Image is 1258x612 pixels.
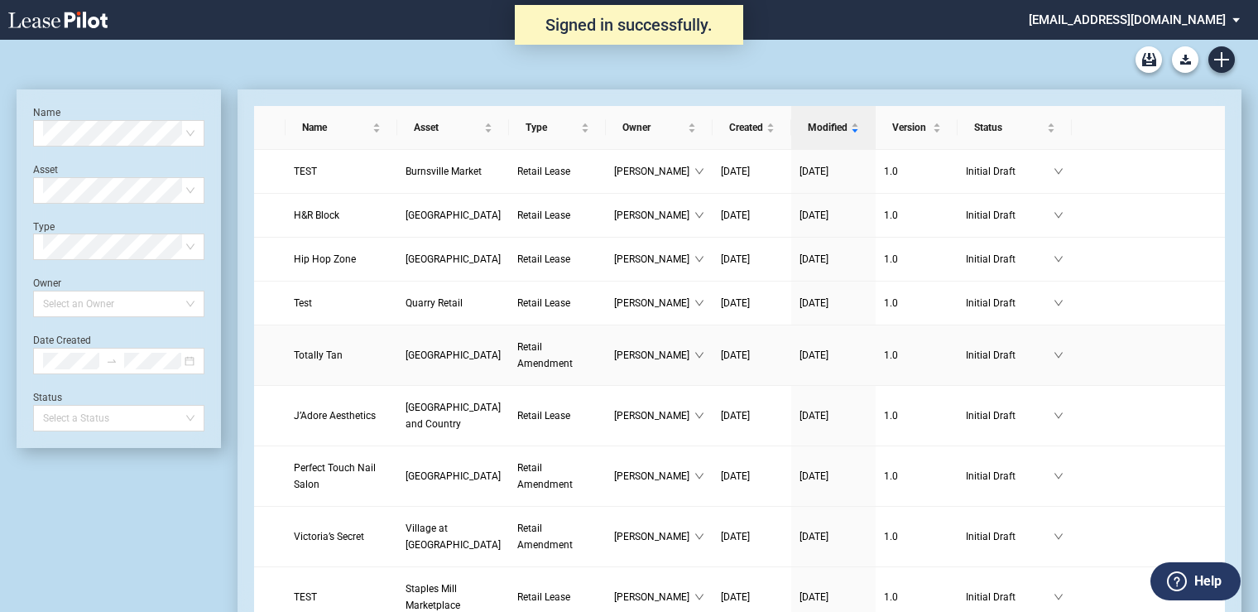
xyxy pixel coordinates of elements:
[884,297,898,309] span: 1 . 0
[517,520,598,553] a: Retail Amendment
[406,468,501,484] a: [GEOGRAPHIC_DATA]
[622,119,684,136] span: Owner
[884,166,898,177] span: 1 . 0
[33,277,61,289] label: Owner
[294,462,376,490] span: Perfect Touch Nail Salon
[397,106,509,150] th: Asset
[517,253,570,265] span: Retail Lease
[1054,210,1064,220] span: down
[799,163,867,180] a: [DATE]
[799,528,867,545] a: [DATE]
[966,407,1054,424] span: Initial Draft
[721,251,783,267] a: [DATE]
[966,468,1054,484] span: Initial Draft
[294,410,376,422] span: J’Adore Aesthetics
[294,591,317,603] span: TEST
[799,207,867,224] a: [DATE]
[694,350,704,360] span: down
[614,347,694,364] span: [PERSON_NAME]
[721,349,750,361] span: [DATE]
[799,407,867,424] a: [DATE]
[721,470,750,482] span: [DATE]
[1054,254,1064,264] span: down
[294,589,389,605] a: TEST
[966,528,1054,545] span: Initial Draft
[958,106,1072,150] th: Status
[884,589,949,605] a: 1.0
[1054,298,1064,308] span: down
[799,589,867,605] a: [DATE]
[694,254,704,264] span: down
[721,528,783,545] a: [DATE]
[1172,46,1198,73] button: Download Blank Form
[799,253,828,265] span: [DATE]
[966,295,1054,311] span: Initial Draft
[517,591,570,603] span: Retail Lease
[33,335,91,346] label: Date Created
[974,119,1044,136] span: Status
[614,163,694,180] span: [PERSON_NAME]
[406,470,501,482] span: Paradise Valley Plaza
[1054,532,1064,542] span: down
[414,119,481,136] span: Asset
[694,166,704,176] span: down
[721,295,783,311] a: [DATE]
[721,253,750,265] span: [DATE]
[406,583,460,611] span: Staples Mill Marketplace
[294,207,389,224] a: H&R Block
[721,589,783,605] a: [DATE]
[406,253,501,265] span: Plaza Mexico
[694,411,704,421] span: down
[721,591,750,603] span: [DATE]
[1194,571,1222,592] label: Help
[106,355,118,367] span: swap-right
[614,251,694,267] span: [PERSON_NAME]
[799,297,828,309] span: [DATE]
[614,295,694,311] span: [PERSON_NAME]
[517,163,598,180] a: Retail Lease
[799,295,867,311] a: [DATE]
[1208,46,1235,73] a: Create new document
[884,470,898,482] span: 1 . 0
[515,5,743,45] div: Signed in successfully.
[884,253,898,265] span: 1 . 0
[884,251,949,267] a: 1.0
[884,591,898,603] span: 1 . 0
[294,166,317,177] span: TEST
[721,407,783,424] a: [DATE]
[694,592,704,602] span: down
[966,207,1054,224] span: Initial Draft
[884,410,898,422] span: 1 . 0
[294,460,389,493] a: Perfect Touch Nail Salon
[791,106,876,150] th: Modified
[614,407,694,424] span: [PERSON_NAME]
[517,251,598,267] a: Retail Lease
[876,106,958,150] th: Version
[106,355,118,367] span: to
[966,347,1054,364] span: Initial Draft
[517,341,573,369] span: Retail Amendment
[884,207,949,224] a: 1.0
[614,589,694,605] span: [PERSON_NAME]
[1150,562,1241,600] button: Help
[884,407,949,424] a: 1.0
[721,531,750,542] span: [DATE]
[884,295,949,311] a: 1.0
[966,163,1054,180] span: Initial Draft
[526,119,578,136] span: Type
[294,531,364,542] span: Victoria’s Secret
[721,347,783,364] a: [DATE]
[799,210,828,221] span: [DATE]
[294,253,356,265] span: Hip Hop Zone
[799,470,828,482] span: [DATE]
[721,410,750,422] span: [DATE]
[302,119,369,136] span: Name
[517,410,570,422] span: Retail Lease
[721,207,783,224] a: [DATE]
[294,407,389,424] a: J’Adore Aesthetics
[721,163,783,180] a: [DATE]
[884,468,949,484] a: 1.0
[406,207,501,224] a: [GEOGRAPHIC_DATA]
[892,119,929,136] span: Version
[406,399,501,432] a: [GEOGRAPHIC_DATA] and Country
